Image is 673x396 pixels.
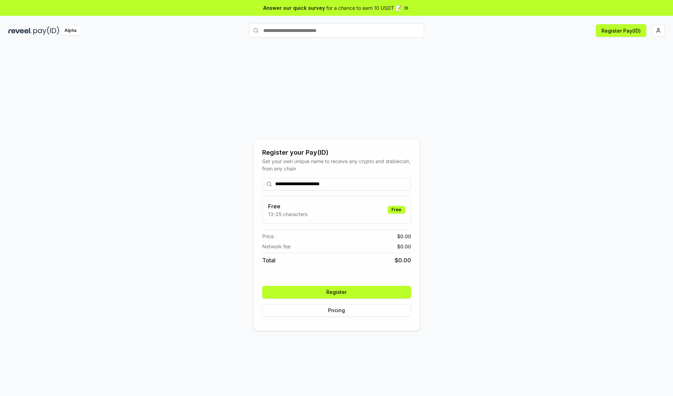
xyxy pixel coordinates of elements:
[395,256,411,264] span: $ 0.00
[397,243,411,250] span: $ 0.00
[326,4,401,12] span: for a chance to earn 10 USDT 📝
[262,233,274,240] span: Price
[596,24,646,37] button: Register Pay(ID)
[262,157,411,172] div: Get your own unique name to receive any crypto and stablecoin, from any chain
[33,26,59,35] img: pay_id
[61,26,80,35] div: Alpha
[268,210,307,218] p: 13-25 characters
[8,26,32,35] img: reveel_dark
[262,148,411,157] div: Register your Pay(ID)
[262,304,411,317] button: Pricing
[263,4,325,12] span: Answer our quick survey
[268,202,307,210] h3: Free
[388,206,405,214] div: Free
[262,256,276,264] span: Total
[262,243,291,250] span: Network fee
[397,233,411,240] span: $ 0.00
[262,286,411,298] button: Register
